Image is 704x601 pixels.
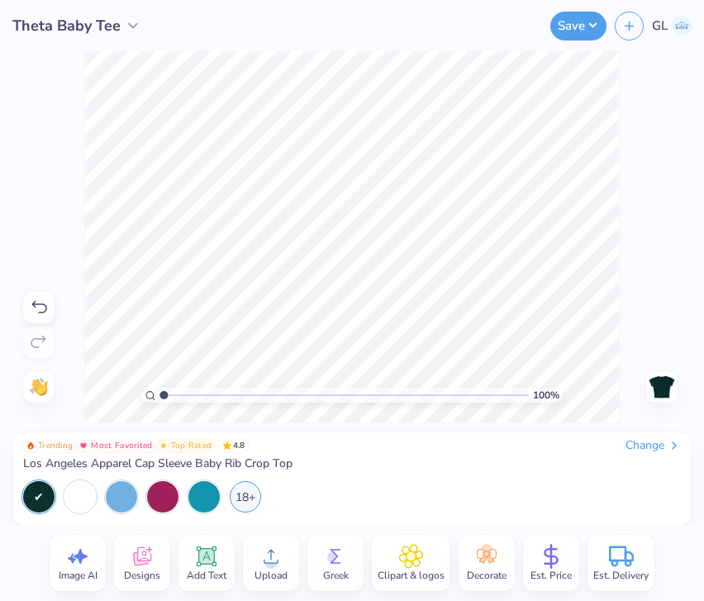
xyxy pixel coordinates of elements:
span: Clipart & logos [378,569,445,582]
span: 4.8 [218,438,250,453]
span: Greek [323,569,349,582]
img: Most Favorited sort [79,441,88,450]
img: Grace Lang [672,16,692,36]
button: Save [550,12,606,41]
button: Badge Button [23,438,76,453]
span: Los Angeles Apparel Cap Sleeve Baby Rib Crop Top [23,456,293,471]
span: Trending [38,441,73,450]
div: Change [626,438,681,453]
span: Theta Baby Tee [12,15,121,37]
span: Est. Price [530,569,572,582]
span: Most Favorited [91,441,152,450]
img: Top Rated sort [159,441,168,450]
img: Back [649,374,675,400]
span: 100 % [533,388,559,403]
button: Badge Button [156,438,216,453]
span: Designs [124,569,160,582]
div: 18+ [230,481,261,513]
span: Image AI [59,569,98,582]
span: Est. Delivery [593,569,649,582]
img: Trending sort [26,441,35,450]
span: GL [652,17,668,36]
a: GL [652,16,692,36]
button: Badge Button [76,438,155,453]
span: Add Text [187,569,226,582]
span: Top Rated [171,441,212,450]
span: Decorate [467,569,507,582]
span: Upload [254,569,288,582]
